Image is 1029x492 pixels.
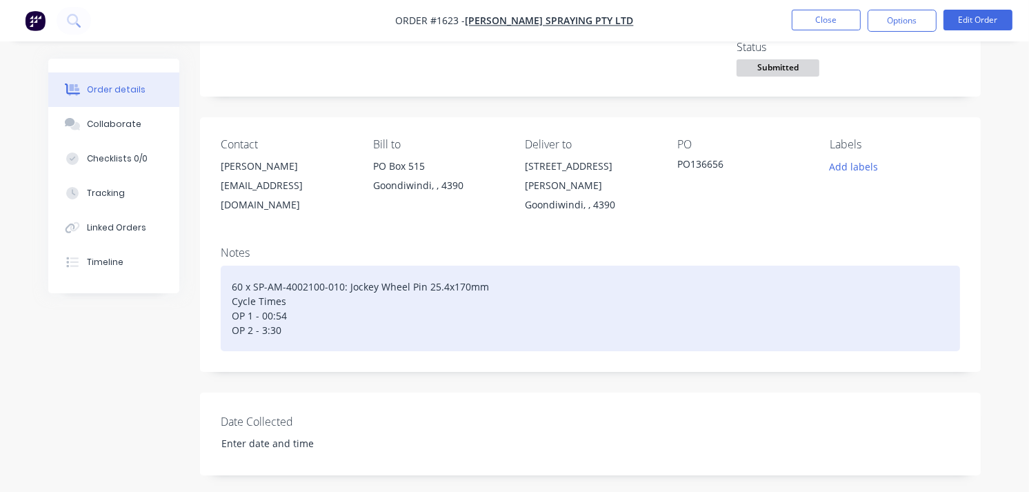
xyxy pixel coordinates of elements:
[373,157,503,176] div: PO Box 515
[87,222,146,234] div: Linked Orders
[526,138,656,151] div: Deliver to
[48,176,179,210] button: Tracking
[221,138,351,151] div: Contact
[822,157,886,175] button: Add labels
[25,10,46,31] img: Factory
[830,138,960,151] div: Labels
[373,157,503,201] div: PO Box 515Goondiwindi, , 4390
[526,157,656,195] div: [STREET_ADDRESS][PERSON_NAME]
[48,141,179,176] button: Checklists 0/0
[221,176,351,215] div: [EMAIL_ADDRESS][DOMAIN_NAME]
[943,10,1012,30] button: Edit Order
[221,266,960,351] div: 60 x SP-AM-4002100-010: Jockey Wheel Pin 25.4x170mm Cycle Times OP 1 - 00:54 OP 2 - 3:30
[737,59,819,80] button: Submitted
[48,245,179,279] button: Timeline
[737,41,840,54] div: Status
[677,138,808,151] div: PO
[737,59,819,77] span: Submitted
[221,157,351,215] div: [PERSON_NAME][EMAIL_ADDRESS][DOMAIN_NAME]
[48,107,179,141] button: Collaborate
[87,152,148,165] div: Checklists 0/0
[868,10,937,32] button: Options
[526,157,656,215] div: [STREET_ADDRESS][PERSON_NAME]Goondiwindi, , 4390
[212,433,383,454] input: Enter date and time
[87,256,123,268] div: Timeline
[48,210,179,245] button: Linked Orders
[221,413,393,430] label: Date Collected
[87,187,125,199] div: Tracking
[373,138,503,151] div: Bill to
[677,157,808,176] div: PO136656
[48,72,179,107] button: Order details
[396,14,466,28] span: Order #1623 -
[221,246,960,259] div: Notes
[466,14,634,28] a: [PERSON_NAME] Spraying Pty Ltd
[526,195,656,215] div: Goondiwindi, , 4390
[373,176,503,195] div: Goondiwindi, , 4390
[87,83,146,96] div: Order details
[87,118,141,130] div: Collaborate
[221,157,351,176] div: [PERSON_NAME]
[792,10,861,30] button: Close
